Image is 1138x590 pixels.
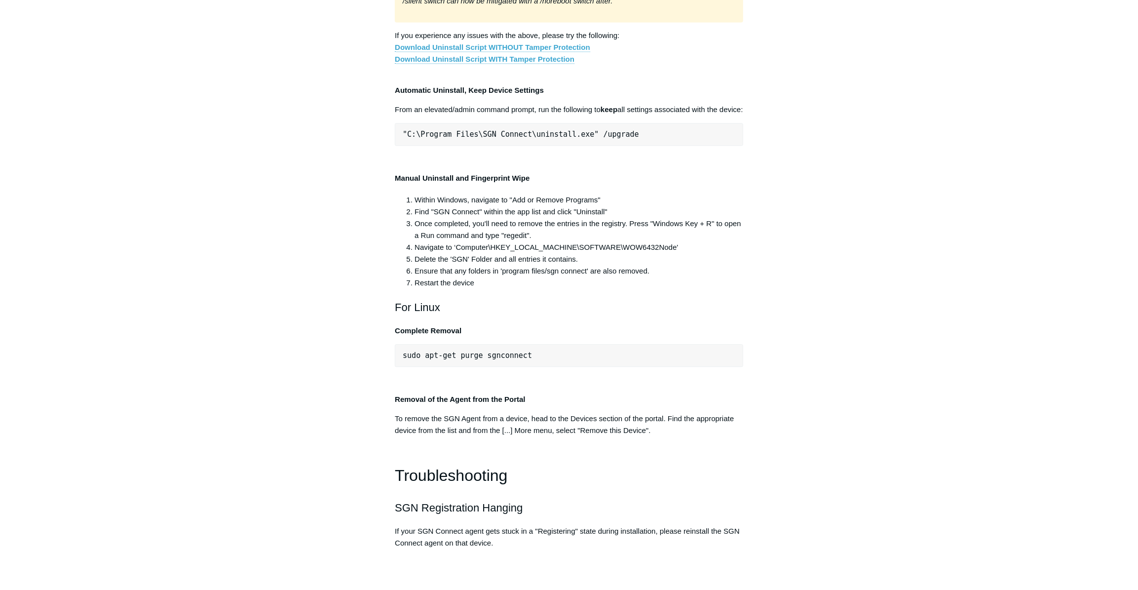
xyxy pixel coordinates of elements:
[415,241,743,253] li: Navigate to ‘Computer\HKEY_LOCAL_MACHINE\SOFTWARE\WOW6432Node'
[395,344,743,367] pre: sudo apt-get purge sgnconnect
[415,206,743,218] li: Find "SGN Connect" within the app list and click "Uninstall"
[395,499,743,516] h2: SGN Registration Hanging
[415,218,743,241] li: Once completed, you'll need to remove the entries in the registry. Press "Windows Key + R" to ope...
[601,105,617,114] strong: keep
[415,194,743,206] li: Within Windows, navigate to "Add or Remove Programs"
[415,253,743,265] li: Delete the 'SGN' Folder and all entries it contains.
[395,86,544,94] strong: Automatic Uninstall, Keep Device Settings
[395,299,743,316] h2: For Linux
[395,105,743,114] span: From an elevated/admin command prompt, run the following to all settings associated with the device:
[395,174,530,182] strong: Manual Uninstall and Fingerprint Wipe
[395,326,461,335] strong: Complete Removal
[395,463,743,488] h1: Troubleshooting
[395,414,734,434] span: To remove the SGN Agent from a device, head to the Devices section of the portal. Find the approp...
[395,527,740,547] span: If your SGN Connect agent gets stuck in a "Registering" state during installation, please reinsta...
[395,43,590,52] a: Download Uninstall Script WITHOUT Tamper Protection
[415,265,743,277] li: Ensure that any folders in 'program files/sgn connect' are also removed.
[403,130,639,139] span: "C:\Program Files\SGN Connect\uninstall.exe" /upgrade
[395,395,525,403] strong: Removal of the Agent from the Portal
[395,55,574,64] a: Download Uninstall Script WITH Tamper Protection
[415,277,743,289] li: Restart the device
[395,30,743,65] p: If you experience any issues with the above, please try the following:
